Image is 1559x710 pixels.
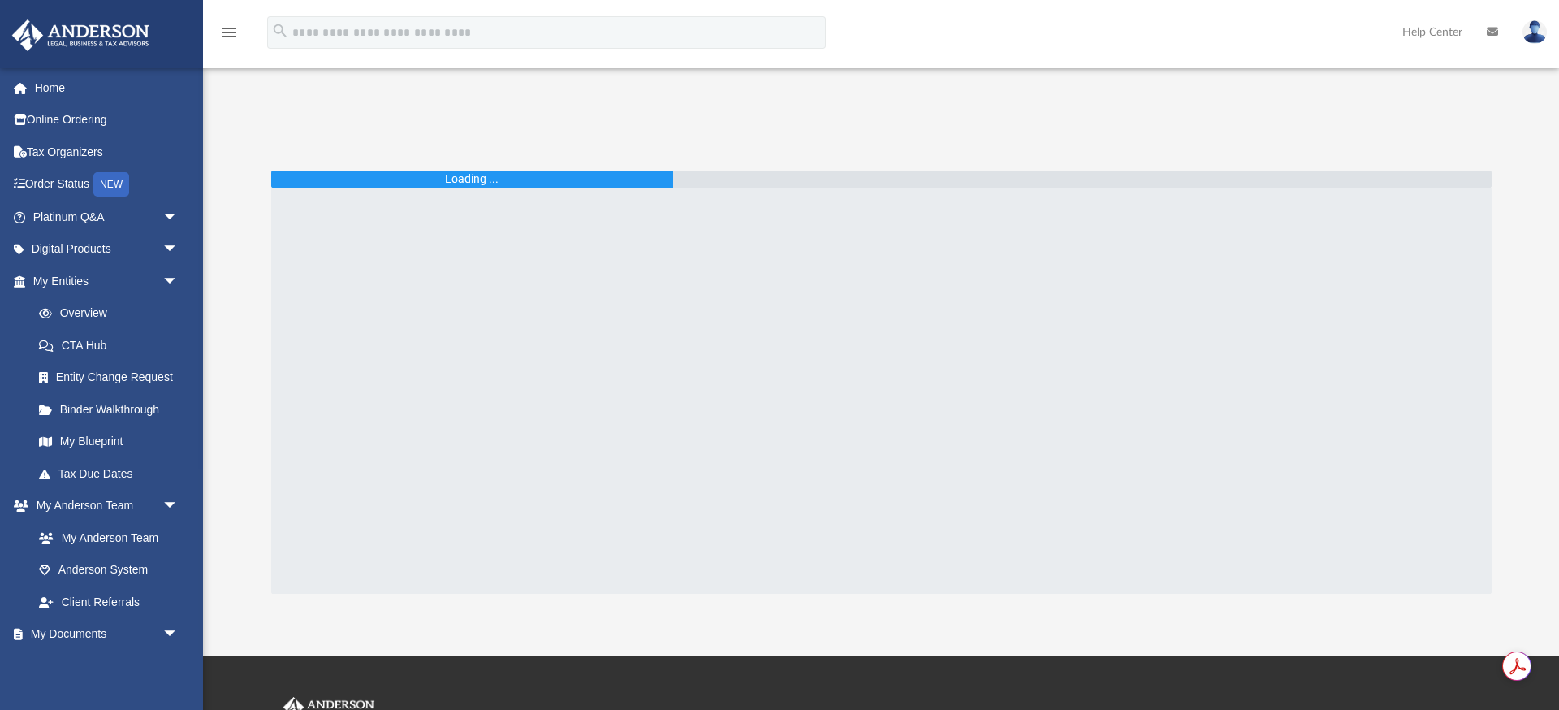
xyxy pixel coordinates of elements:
[23,554,195,587] a: Anderson System
[23,393,203,426] a: Binder Walkthrough
[11,168,203,201] a: Order StatusNEW
[23,522,187,554] a: My Anderson Team
[23,586,195,618] a: Client Referrals
[11,265,203,297] a: My Entitiesarrow_drop_down
[162,265,195,298] span: arrow_drop_down
[23,457,203,490] a: Tax Due Dates
[11,71,203,104] a: Home
[11,201,203,233] a: Platinum Q&Aarrow_drop_down
[23,297,203,330] a: Overview
[271,22,289,40] i: search
[93,172,129,197] div: NEW
[11,136,203,168] a: Tax Organizers
[23,361,203,394] a: Entity Change Request
[11,104,203,136] a: Online Ordering
[23,329,203,361] a: CTA Hub
[7,19,154,51] img: Anderson Advisors Platinum Portal
[23,426,195,458] a: My Blueprint
[162,201,195,234] span: arrow_drop_down
[219,23,239,42] i: menu
[219,31,239,42] a: menu
[1522,20,1547,44] img: User Pic
[162,618,195,652] span: arrow_drop_down
[162,490,195,523] span: arrow_drop_down
[445,171,499,188] div: Loading ...
[11,618,195,651] a: My Documentsarrow_drop_down
[11,490,195,522] a: My Anderson Teamarrow_drop_down
[23,650,187,682] a: Box
[162,233,195,266] span: arrow_drop_down
[11,233,203,266] a: Digital Productsarrow_drop_down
